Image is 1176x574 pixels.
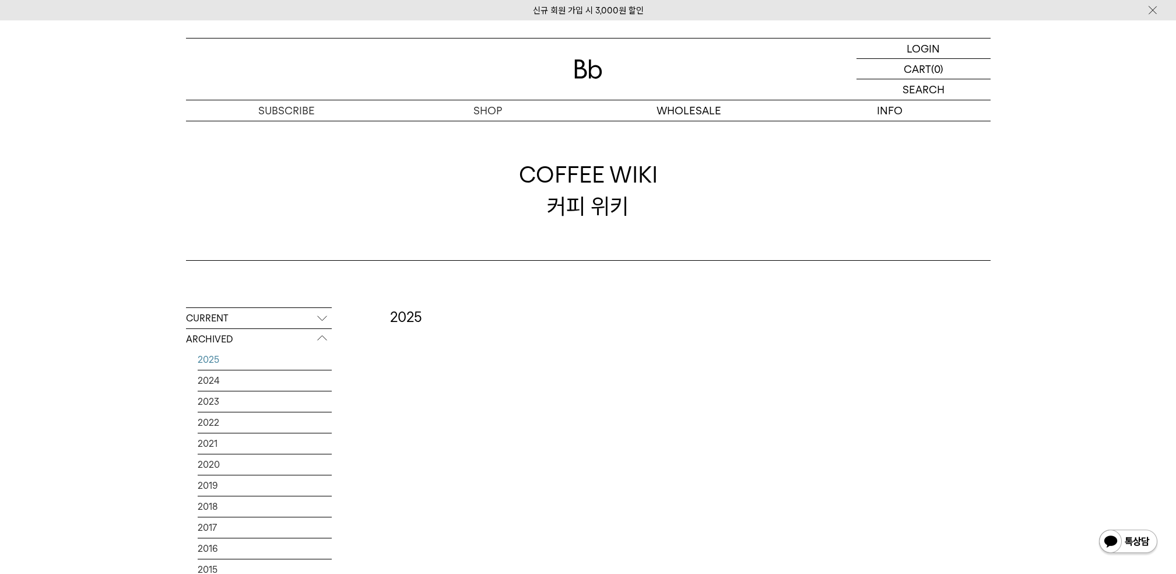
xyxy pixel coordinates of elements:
[519,159,658,221] div: 커피 위키
[198,433,332,454] a: 2021
[198,454,332,475] a: 2020
[198,349,332,370] a: 2025
[198,496,332,517] a: 2018
[907,38,940,58] p: LOGIN
[198,391,332,412] a: 2023
[904,59,931,79] p: CART
[903,79,945,100] p: SEARCH
[198,412,332,433] a: 2022
[574,60,602,79] img: 로고
[198,517,332,538] a: 2017
[198,370,332,391] a: 2024
[789,100,991,121] p: INFO
[387,100,588,121] a: SHOP
[1098,528,1159,556] img: 카카오톡 채널 1:1 채팅 버튼
[390,307,991,327] h2: 2025
[588,100,789,121] p: WHOLESALE
[856,38,991,59] a: LOGIN
[856,59,991,79] a: CART (0)
[519,159,658,190] span: COFFEE WIKI
[533,5,644,16] a: 신규 회원 가입 시 3,000원 할인
[198,475,332,496] a: 2019
[931,59,943,79] p: (0)
[186,329,332,350] p: ARCHIVED
[198,538,332,559] a: 2016
[186,100,387,121] a: SUBSCRIBE
[186,308,332,329] p: CURRENT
